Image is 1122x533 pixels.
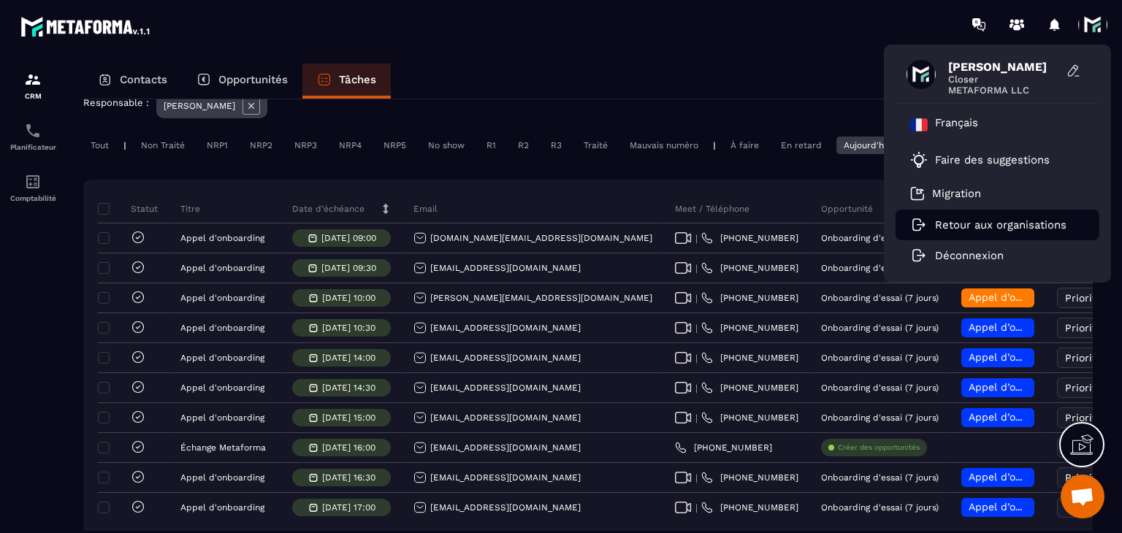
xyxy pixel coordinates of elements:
[20,13,152,39] img: logo
[376,137,413,154] div: NRP5
[543,137,569,154] div: R3
[723,137,766,154] div: À faire
[1065,412,1102,423] span: Priorité
[713,140,716,150] p: |
[695,233,698,244] span: |
[695,383,698,394] span: |
[180,353,264,363] p: Appel d'onboarding
[1065,472,1102,483] span: Priorité
[935,153,1050,166] p: Faire des suggestions
[180,383,264,393] p: Appel d'onboarding
[322,383,375,393] p: [DATE] 14:30
[322,502,375,513] p: [DATE] 17:00
[322,442,375,453] p: [DATE] 16:00
[675,442,772,453] a: [PHONE_NUMBER]
[24,122,42,139] img: scheduler
[180,293,264,303] p: Appel d'onboarding
[695,472,698,483] span: |
[182,64,302,99] a: Opportunités
[969,291,1115,303] span: Appel d’onboarding terminée
[948,74,1058,85] span: Closer
[1065,322,1102,334] span: Priorité
[123,140,126,150] p: |
[838,442,920,453] p: Créer des opportunités
[774,137,829,154] div: En retard
[821,472,939,483] p: Onboarding d'essai (7 jours)
[701,472,798,483] a: [PHONE_NUMBER]
[243,137,280,154] div: NRP2
[821,233,939,243] p: Onboarding d'essai (7 jours)
[932,187,981,200] p: Migration
[1061,475,1104,518] a: Ouvrir le chat
[83,64,182,99] a: Contacts
[302,64,391,99] a: Tâches
[322,293,375,303] p: [DATE] 10:00
[821,383,939,393] p: Onboarding d'essai (7 jours)
[1065,352,1102,364] span: Priorité
[4,194,62,202] p: Comptabilité
[479,137,503,154] div: R1
[675,203,749,215] p: Meet / Téléphone
[321,233,376,243] p: [DATE] 09:00
[180,413,264,423] p: Appel d'onboarding
[4,60,62,111] a: formationformationCRM
[322,353,375,363] p: [DATE] 14:00
[164,101,235,111] p: [PERSON_NAME]
[180,323,264,333] p: Appel d'onboarding
[910,186,981,201] a: Migration
[695,323,698,334] span: |
[701,292,798,304] a: [PHONE_NUMBER]
[413,203,438,215] p: Email
[969,411,1107,423] span: Appel d’onboarding planifié
[322,472,375,483] p: [DATE] 16:30
[821,353,939,363] p: Onboarding d'essai (7 jours)
[821,323,939,333] p: Onboarding d'essai (7 jours)
[821,203,873,215] p: Opportunité
[4,92,62,100] p: CRM
[695,263,698,274] span: |
[969,381,1107,393] span: Appel d’onboarding planifié
[948,85,1058,96] span: METAFORMA LLC
[180,442,266,453] p: Échange Metaforma
[1065,292,1102,304] span: Priorité
[622,137,706,154] div: Mauvais numéro
[576,137,615,154] div: Traité
[701,412,798,423] a: [PHONE_NUMBER]
[935,249,1004,262] p: Déconnexion
[821,263,939,273] p: Onboarding d'essai (7 jours)
[701,382,798,394] a: [PHONE_NUMBER]
[180,233,264,243] p: Appel d'onboarding
[24,71,42,88] img: formation
[701,232,798,244] a: [PHONE_NUMBER]
[701,322,798,334] a: [PHONE_NUMBER]
[332,137,369,154] div: NRP4
[180,472,264,483] p: Appel d'onboarding
[287,137,324,154] div: NRP3
[695,293,698,304] span: |
[695,413,698,423] span: |
[292,203,365,215] p: Date d’échéance
[4,162,62,213] a: accountantaccountantComptabilité
[969,321,1107,333] span: Appel d’onboarding planifié
[4,111,62,162] a: schedulerschedulerPlanificateur
[948,60,1058,74] span: [PERSON_NAME]
[218,73,288,86] p: Opportunités
[102,203,158,215] p: Statut
[910,218,1066,231] a: Retour aux organisations
[695,353,698,364] span: |
[322,413,375,423] p: [DATE] 15:00
[180,263,264,273] p: Appel d'onboarding
[421,137,472,154] div: No show
[322,323,375,333] p: [DATE] 10:30
[836,137,898,154] div: Aujourd'hui
[83,137,116,154] div: Tout
[1065,382,1102,394] span: Priorité
[910,151,1066,169] a: Faire des suggestions
[701,502,798,513] a: [PHONE_NUMBER]
[4,143,62,151] p: Planificateur
[821,413,939,423] p: Onboarding d'essai (7 jours)
[935,218,1066,231] p: Retour aux organisations
[511,137,536,154] div: R2
[969,471,1107,483] span: Appel d’onboarding planifié
[821,293,939,303] p: Onboarding d'essai (7 jours)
